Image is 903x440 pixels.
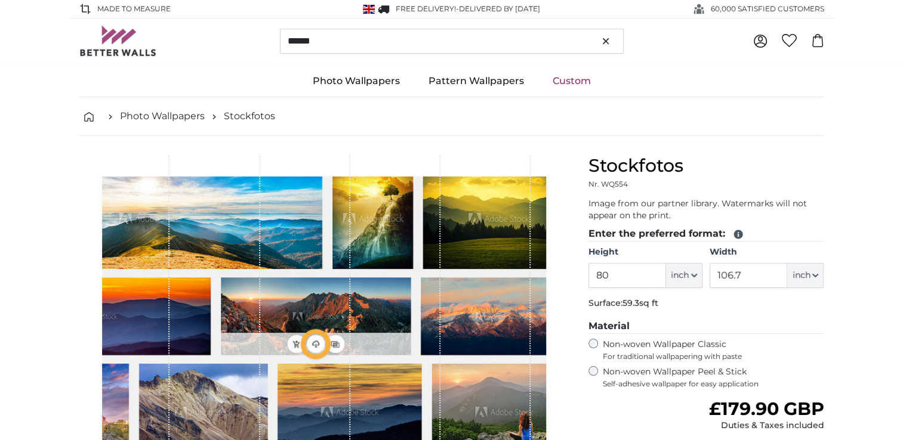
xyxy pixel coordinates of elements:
span: inch [792,269,810,281]
span: - [456,4,540,13]
a: Photo Wallpapers [120,109,205,123]
span: inch [671,269,689,281]
img: United Kingdom [363,5,375,14]
label: Height [588,246,702,258]
span: Nr. WQ554 [588,179,628,188]
button: inch [787,263,824,288]
span: FREE delivery! [396,4,456,13]
span: Made to Measure [97,4,171,14]
a: Custom [538,66,605,97]
a: Photo Wallpapers [298,66,414,97]
label: Non-woven Wallpaper Peel & Stick [603,366,824,389]
span: £179.90 GBP [708,398,824,420]
span: 60,000 SATISFIED CUSTOMERS [711,4,824,14]
span: Delivered by [DATE] [459,4,540,13]
button: inch [666,263,702,288]
span: 59.3sq ft [622,298,658,308]
h1: Stockfotos [588,155,824,176]
span: For traditional wallpapering with paste [603,352,824,361]
div: Duties & Taxes included [708,420,824,432]
label: Non-woven Wallpaper Classic [603,339,824,361]
label: Width [710,246,824,258]
p: Image from our partner library. Watermarks will not appear on the print. [588,198,824,222]
legend: Material [588,319,824,334]
nav: breadcrumbs [79,97,824,136]
a: Stockfotos [224,109,275,123]
a: Pattern Wallpapers [414,66,538,97]
span: Self-adhesive wallpaper for easy application [603,379,824,389]
p: Surface: [588,298,824,309]
img: Betterwalls [79,26,157,56]
legend: Enter the preferred format: [588,227,824,241]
